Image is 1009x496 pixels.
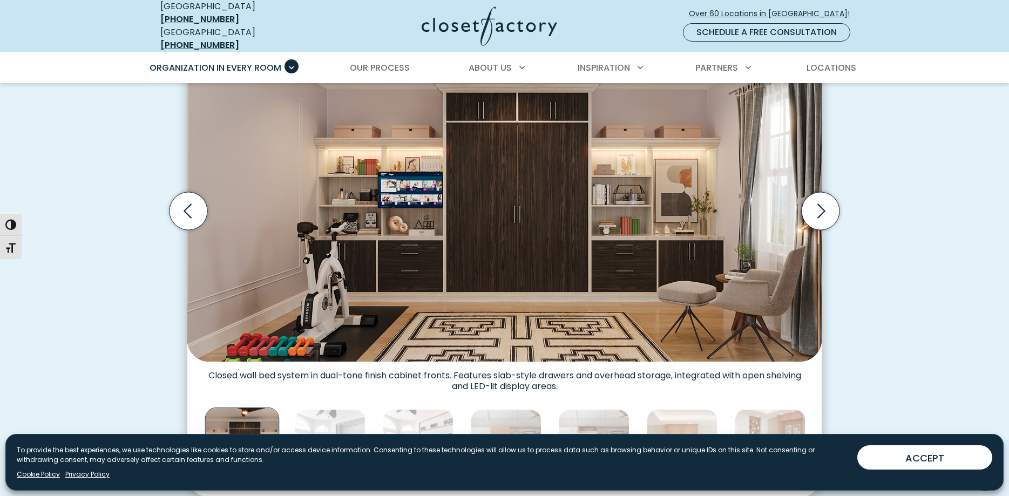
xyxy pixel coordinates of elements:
button: Previous slide [165,188,212,234]
span: Locations [807,62,856,74]
img: Murphy bed with a hidden frame wall feature [295,409,365,480]
a: Over 60 Locations in [GEOGRAPHIC_DATA]! [688,4,859,23]
button: Next slide [797,188,844,234]
img: Custom wall bed in upstairs loft area [647,409,717,480]
p: To provide the best experiences, we use technologies like cookies to store and/or access device i... [17,445,849,465]
button: ACCEPT [857,445,992,470]
img: Contemporary two-tone wall bed in dark espresso and light ash, surrounded by integrated media cab... [205,407,280,482]
img: Features LED-lit hanging rods, adjustable shelves, and pull-out shoe storage. Built-in desk syste... [559,409,629,480]
img: Closet Factory Logo [422,6,557,46]
nav: Primary Menu [142,53,868,83]
figcaption: Closed wall bed system in dual-tone finish cabinet fronts. Features slab-style drawers and overhe... [187,362,822,392]
span: Our Process [350,62,410,74]
img: Wall bed shown open in Alder clear coat finish with upper storage. [735,409,805,480]
img: Wall bed with built in cabinetry and workstation [471,409,541,480]
span: About Us [469,62,512,74]
a: Cookie Policy [17,470,60,479]
img: Contemporary two-tone wall bed in dark espresso and light ash, surrounded by integrated media cab... [187,30,822,362]
img: Wall bed disguised as a photo gallery installation [383,409,453,480]
span: Inspiration [578,62,630,74]
span: Over 60 Locations in [GEOGRAPHIC_DATA]! [689,8,858,19]
div: [GEOGRAPHIC_DATA] [160,26,317,52]
span: Partners [695,62,738,74]
span: Organization in Every Room [150,62,281,74]
a: Privacy Policy [65,470,110,479]
a: [PHONE_NUMBER] [160,13,239,25]
a: [PHONE_NUMBER] [160,39,239,51]
a: Schedule a Free Consultation [683,23,850,42]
